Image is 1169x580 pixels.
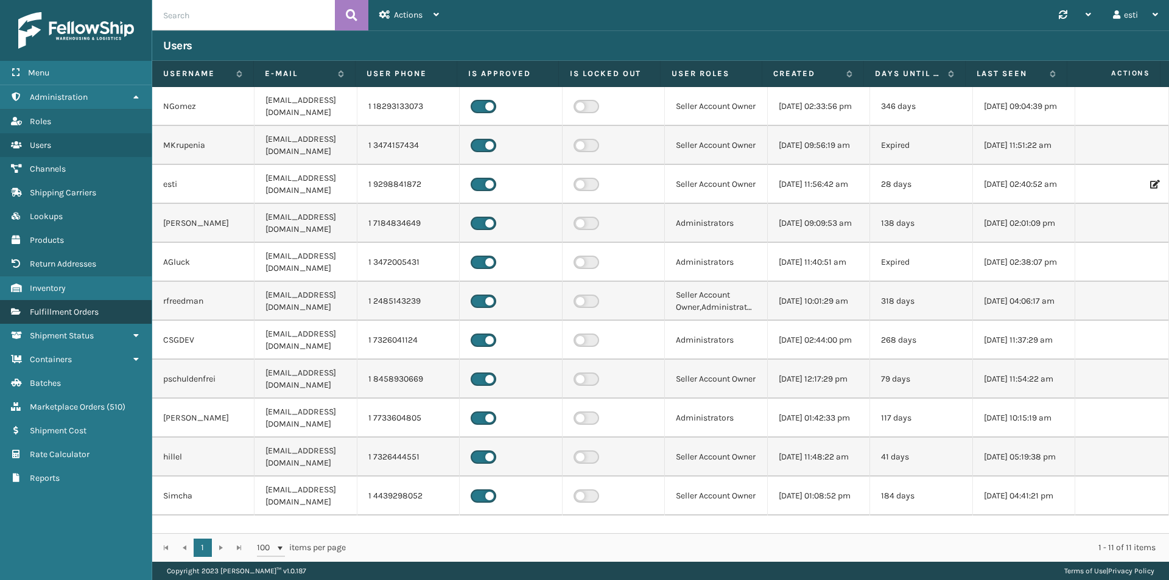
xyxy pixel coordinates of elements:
td: rfreedman [152,282,255,321]
td: [DATE] 09:09:53 am [768,204,870,243]
td: [EMAIL_ADDRESS][DOMAIN_NAME] [255,126,357,165]
span: ( 510 ) [107,402,125,412]
td: Expired [870,126,972,165]
span: Shipping Carriers [30,187,96,198]
td: [EMAIL_ADDRESS][DOMAIN_NAME] [255,321,357,360]
td: [PERSON_NAME] [152,204,255,243]
span: Batches [30,378,61,388]
label: Created [773,68,840,79]
td: [EMAIL_ADDRESS][DOMAIN_NAME] [255,360,357,399]
label: E-mail [265,68,332,79]
td: [DATE] 10:15:19 am [973,399,1075,438]
span: items per page [257,539,346,557]
td: [DATE] 01:42:33 pm [768,399,870,438]
td: [EMAIL_ADDRESS][DOMAIN_NAME] [255,477,357,515]
label: Is Locked Out [570,68,649,79]
td: esti [152,165,255,204]
span: Menu [28,68,49,78]
td: 1 7326444551 [357,438,460,477]
td: 346 days [870,87,972,126]
label: Username [163,68,230,79]
td: [DATE] 02:01:09 pm [973,204,1075,243]
td: [DATE] 02:40:52 am [973,165,1075,204]
td: Seller Account Owner [665,126,767,165]
td: 138 days [870,204,972,243]
td: Seller Account Owner [665,360,767,399]
td: 41 days [870,438,972,477]
td: 1 4439298052 [357,477,460,515]
span: Return Addresses [30,259,96,269]
td: [DATE] 01:08:52 pm [768,477,870,515]
label: User Roles [672,68,751,79]
td: [DATE] 05:19:38 pm [973,438,1075,477]
td: 79 days [870,360,972,399]
label: Days until password expires [875,68,942,79]
div: 1 - 11 of 11 items [363,542,1156,554]
td: Seller Account Owner [665,477,767,515]
a: Terms of Use [1064,567,1106,575]
span: Inventory [30,283,66,293]
a: Privacy Policy [1108,567,1154,575]
td: 1 18293133073 [357,87,460,126]
td: Administrators [665,321,767,360]
td: 1 7733604805 [357,399,460,438]
td: [EMAIL_ADDRESS][DOMAIN_NAME] [255,243,357,282]
td: [EMAIL_ADDRESS][DOMAIN_NAME] [255,438,357,477]
span: 100 [257,542,275,554]
td: [DATE] 04:41:21 pm [973,477,1075,515]
label: Last Seen [977,68,1044,79]
td: [EMAIL_ADDRESS][DOMAIN_NAME] [255,204,357,243]
td: [DATE] 02:44:00 pm [768,321,870,360]
td: Simcha [152,477,255,515]
td: Seller Account Owner [665,87,767,126]
td: [EMAIL_ADDRESS][DOMAIN_NAME] [255,165,357,204]
td: Administrators [665,204,767,243]
span: Users [30,140,51,150]
td: [DATE] 11:51:22 am [973,126,1075,165]
span: Rate Calculator [30,449,90,459]
span: Administration [30,92,88,102]
td: [DATE] 11:40:51 am [768,243,870,282]
td: 1 3474157434 [357,126,460,165]
td: 1 2485143239 [357,282,460,321]
td: [PERSON_NAME] [152,399,255,438]
td: Administrators [665,399,767,438]
td: Expired [870,243,972,282]
span: Marketplace Orders [30,402,105,412]
img: logo [18,12,134,49]
td: Seller Account Owner [665,438,767,477]
td: 28 days [870,165,972,204]
i: Edit [1150,180,1157,189]
td: [DATE] 02:33:56 pm [768,87,870,126]
p: Copyright 2023 [PERSON_NAME]™ v 1.0.187 [167,562,306,580]
td: 1 8458930669 [357,360,460,399]
td: [DATE] 02:38:07 pm [973,243,1075,282]
td: Seller Account Owner,Administrators [665,282,767,321]
td: 1 7184834649 [357,204,460,243]
td: NGomez [152,87,255,126]
td: hillel [152,438,255,477]
td: [DATE] 09:04:39 pm [973,87,1075,126]
td: [DATE] 10:01:29 am [768,282,870,321]
span: Reports [30,473,60,483]
td: [DATE] 09:56:19 am [768,126,870,165]
td: pschuldenfrei [152,360,255,399]
td: [DATE] 11:37:29 am [973,321,1075,360]
td: 1 9298841872 [357,165,460,204]
span: Fulfillment Orders [30,307,99,317]
td: [EMAIL_ADDRESS][DOMAIN_NAME] [255,282,357,321]
td: [DATE] 11:56:42 am [768,165,870,204]
span: Actions [394,10,423,20]
td: 268 days [870,321,972,360]
td: CSGDEV [152,321,255,360]
label: Is Approved [468,68,547,79]
span: Shipment Status [30,330,94,341]
td: [DATE] 12:17:29 pm [768,360,870,399]
td: AGluck [152,243,255,282]
td: [EMAIL_ADDRESS][DOMAIN_NAME] [255,399,357,438]
span: Products [30,235,64,245]
td: 1 3472005431 [357,243,460,282]
span: Actions [1071,63,1157,83]
span: Shipment Cost [30,425,86,436]
td: Seller Account Owner [665,165,767,204]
